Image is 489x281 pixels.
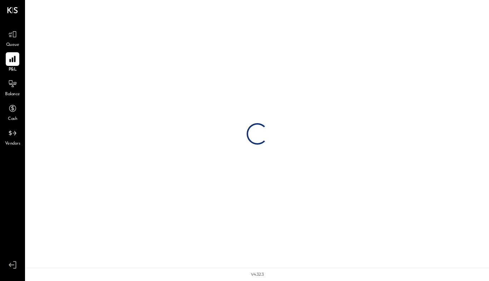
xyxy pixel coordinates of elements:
[5,141,20,147] span: Vendors
[9,67,17,73] span: P&L
[0,126,25,147] a: Vendors
[0,28,25,48] a: Queue
[8,116,17,122] span: Cash
[0,77,25,98] a: Balance
[0,102,25,122] a: Cash
[6,42,19,48] span: Queue
[5,91,20,98] span: Balance
[251,272,264,277] div: v 4.32.3
[0,52,25,73] a: P&L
